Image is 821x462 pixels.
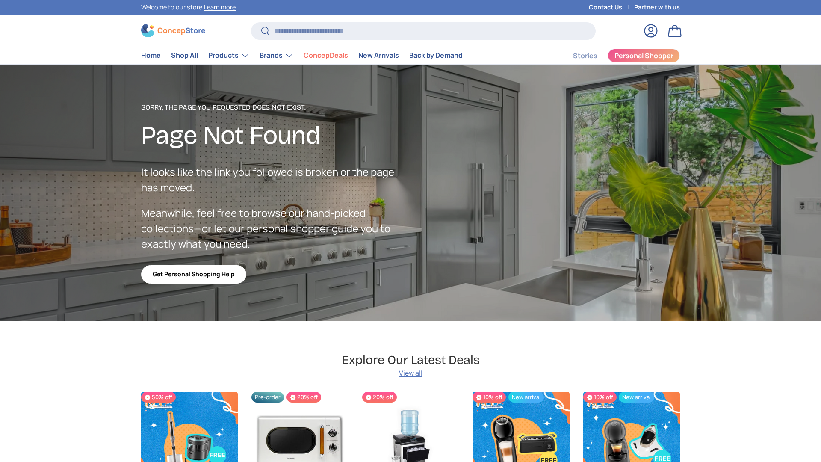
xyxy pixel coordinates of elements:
a: Shop All [171,47,198,64]
h2: Explore Our Latest Deals [342,352,480,368]
a: Products [208,47,249,64]
nav: Secondary [552,47,680,64]
a: Back by Demand [409,47,463,64]
a: Personal Shopper [608,49,680,62]
a: View all [399,368,422,378]
img: ConcepStore [141,24,205,37]
nav: Primary [141,47,463,64]
a: Brands [260,47,293,64]
p: Meanwhile, feel free to browse our hand-picked collections—or let our personal shopper guide you ... [141,205,410,252]
span: New arrival [508,392,544,403]
a: Get Personal Shopping Help [141,265,246,284]
p: Sorry, the page you requested does not exist. [141,102,410,113]
a: Partner with us [634,3,680,12]
span: 20% off [286,392,321,403]
span: 10% off [473,392,506,403]
h2: Page Not Found [141,119,410,151]
summary: Brands [254,47,298,64]
a: Stories [573,47,597,64]
span: Personal Shopper [614,52,673,59]
a: New Arrivals [358,47,399,64]
a: Contact Us [589,3,634,12]
a: Learn more [204,3,236,11]
summary: Products [203,47,254,64]
a: ConcepDeals [304,47,348,64]
a: Home [141,47,161,64]
span: 20% off [362,392,397,403]
span: 10% off [583,392,617,403]
span: 50% off [141,392,176,403]
span: Pre-order [251,392,284,403]
p: Welcome to our store. [141,3,236,12]
span: New arrival [619,392,654,403]
p: It looks like the link you followed is broken or the page has moved. [141,164,410,195]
